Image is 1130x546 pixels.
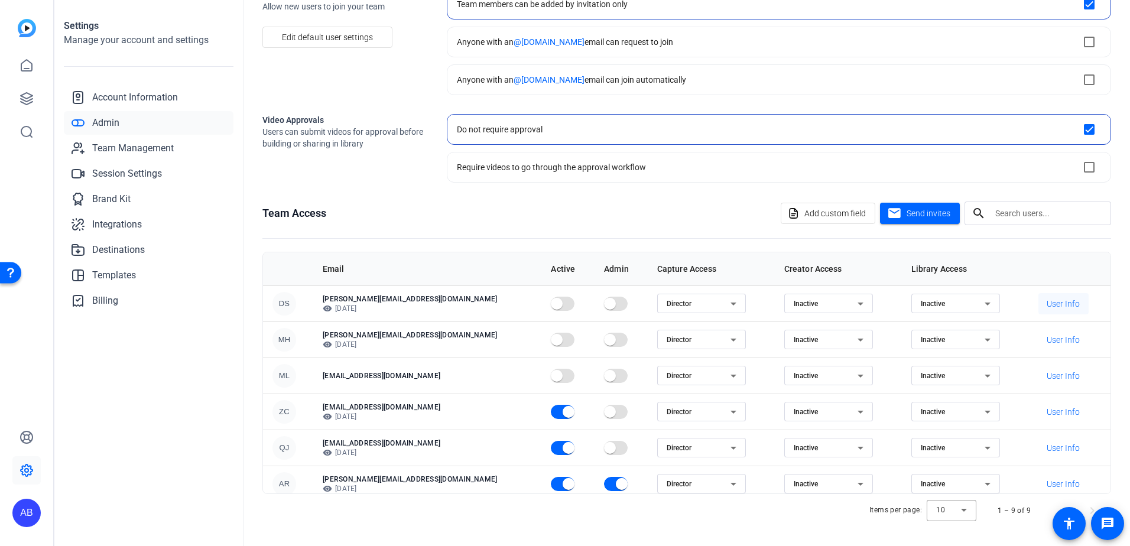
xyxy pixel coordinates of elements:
button: User Info [1038,437,1089,459]
span: Templates [92,268,136,282]
span: User Info [1047,334,1080,346]
mat-icon: visibility [323,412,332,421]
div: QJ [272,436,296,460]
span: User Info [1047,370,1080,382]
th: Library Access [902,252,1029,285]
mat-icon: visibility [323,340,332,349]
span: Inactive [794,300,818,308]
h2: Video Approvals [262,114,428,126]
div: Anyone with an email can join automatically [457,74,686,86]
span: Inactive [794,372,818,380]
span: User Info [1047,406,1080,418]
div: AB [12,499,41,527]
span: Director [667,408,691,416]
h2: Manage your account and settings [64,33,233,47]
input: Search users... [995,206,1102,220]
button: User Info [1038,365,1089,386]
span: User Info [1047,478,1080,490]
button: Edit default user settings [262,27,392,48]
mat-icon: search [965,206,993,220]
button: Add custom field [781,203,875,224]
span: Inactive [921,300,945,308]
span: Inactive [794,336,818,344]
span: Inactive [921,480,945,488]
th: Admin [595,252,648,285]
span: Inactive [921,372,945,380]
a: Brand Kit [64,187,233,211]
span: Inactive [921,444,945,452]
span: Session Settings [92,167,162,181]
span: User Info [1047,298,1080,310]
button: User Info [1038,473,1089,495]
span: Integrations [92,217,142,232]
span: @[DOMAIN_NAME] [514,75,585,84]
span: Director [667,336,691,344]
span: Director [667,444,691,452]
mat-icon: message [1100,516,1115,531]
p: [EMAIL_ADDRESS][DOMAIN_NAME] [323,438,532,448]
th: Active [541,252,595,285]
p: [PERSON_NAME][EMAIL_ADDRESS][DOMAIN_NAME] [323,330,532,340]
span: @[DOMAIN_NAME] [514,37,585,47]
a: Session Settings [64,162,233,186]
a: Billing [64,289,233,313]
button: User Info [1038,329,1089,350]
div: MH [272,328,296,352]
span: Add custom field [804,202,866,225]
span: Billing [92,294,118,308]
div: Anyone with an email can request to join [457,36,673,48]
div: 1 – 9 of 9 [998,505,1031,516]
button: Send invites [880,203,960,224]
span: User Info [1047,442,1080,454]
p: [EMAIL_ADDRESS][DOMAIN_NAME] [323,371,532,381]
h1: Settings [64,19,233,33]
span: Inactive [921,336,945,344]
span: Director [667,300,691,308]
a: Account Information [64,86,233,109]
p: [DATE] [323,340,532,349]
p: [DATE] [323,484,532,493]
div: Items per page: [869,504,922,516]
mat-icon: visibility [323,484,332,493]
h1: Team Access [262,205,326,222]
div: DS [272,292,296,316]
a: Team Management [64,136,233,160]
span: Director [667,372,691,380]
span: Edit default user settings [282,26,373,48]
a: Destinations [64,238,233,262]
p: [DATE] [323,304,532,313]
span: Admin [92,116,119,130]
span: Allow new users to join your team [262,1,428,12]
a: Integrations [64,213,233,236]
button: User Info [1038,293,1089,314]
div: ZC [272,400,296,424]
th: Capture Access [648,252,775,285]
a: Admin [64,111,233,135]
span: Account Information [92,90,178,105]
span: Inactive [921,408,945,416]
p: [DATE] [323,448,532,457]
p: [DATE] [323,412,532,421]
span: Inactive [794,408,818,416]
mat-icon: accessibility [1062,516,1076,531]
button: Next page [1078,496,1106,525]
span: Send invites [907,207,950,220]
span: Users can submit videos for approval before building or sharing in library [262,126,428,149]
div: ML [272,364,296,388]
span: Brand Kit [92,192,131,206]
mat-icon: visibility [323,448,332,457]
div: Do not require approval [457,123,543,135]
span: Destinations [92,243,145,257]
span: Inactive [794,444,818,452]
p: [EMAIL_ADDRESS][DOMAIN_NAME] [323,402,532,412]
p: [PERSON_NAME][EMAIL_ADDRESS][DOMAIN_NAME] [323,294,532,304]
mat-icon: visibility [323,304,332,313]
span: Inactive [794,480,818,488]
a: Templates [64,264,233,287]
mat-icon: mail [887,206,902,221]
button: User Info [1038,401,1089,422]
th: Creator Access [775,252,902,285]
p: [PERSON_NAME][EMAIL_ADDRESS][DOMAIN_NAME] [323,474,532,484]
span: Director [667,480,691,488]
span: Team Management [92,141,174,155]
